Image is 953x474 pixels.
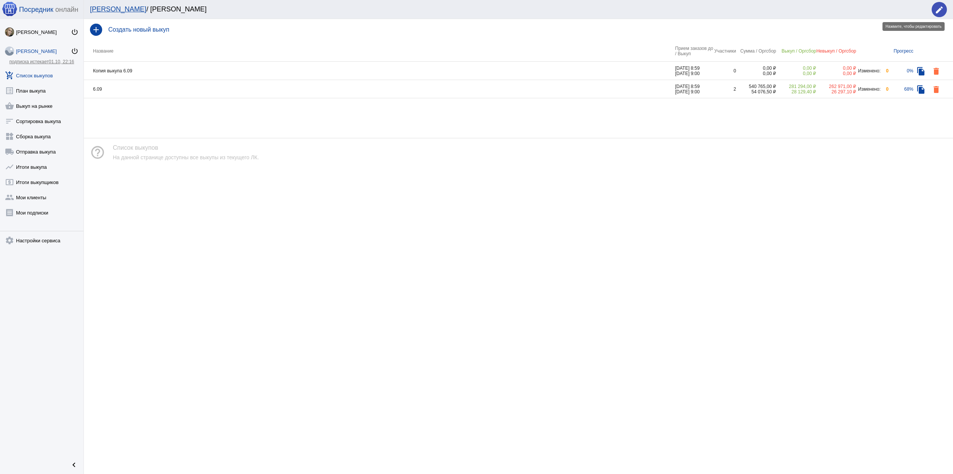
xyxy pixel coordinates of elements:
div: 540 765,00 ₽ [736,84,776,89]
div: 262 971,00 ₽ [816,84,856,89]
a: подписка истекает01.10, 22:16 [9,59,74,64]
div: 0 [881,86,889,92]
div: 0,00 ₽ [816,71,856,76]
div: 0,00 ₽ [736,71,776,76]
th: Название [84,40,675,62]
div: 0,00 ₽ [776,71,816,76]
img: NAhGY_VQcpQ5mRdG3cdWSi6uNJ7bXk2DBjwBxusgte-2pK41_te1Ns4gv3tZnfToxQvj8ReeZ4-Qcx6rGI43FsFH.jpg [5,27,14,37]
th: Прогресс [889,40,913,62]
div: [PERSON_NAME] [16,29,71,35]
mat-icon: group [5,193,14,202]
mat-icon: widgets [5,132,14,141]
mat-icon: power_settings_new [71,28,79,36]
a: [PERSON_NAME] [90,5,146,13]
div: 281 294,00 ₽ [776,84,816,89]
td: 68% [889,80,913,98]
div: Список выкупов [113,144,259,154]
mat-icon: delete [932,67,941,76]
mat-icon: local_shipping [5,147,14,156]
div: 26 297,10 ₽ [816,89,856,94]
mat-icon: edit [935,5,944,14]
th: Невыкуп / Оргсбор [816,40,856,62]
mat-icon: add [90,24,102,36]
img: lj-AKosjN2o.jpg [5,46,14,56]
div: 0,00 ₽ [816,66,856,71]
mat-icon: file_copy [916,67,926,76]
div: Изменено: [856,86,881,92]
td: 6.09 [84,80,675,98]
th: Участники [713,40,736,62]
div: 0,00 ₽ [736,66,776,71]
mat-icon: shopping_basket [5,101,14,110]
div: [PERSON_NAME] [16,48,71,54]
mat-icon: sort [5,117,14,126]
mat-icon: help_outline [90,145,105,160]
div: / [PERSON_NAME] [90,5,924,13]
th: Выкуп / Оргсбор [776,40,816,62]
th: Сумма / Оргсбор [736,40,776,62]
td: [DATE] 8:59 [DATE] 9:00 [675,62,713,80]
mat-icon: delete [932,85,941,94]
td: 0 [713,62,736,80]
span: 01.10, 22:16 [49,59,74,64]
td: 2 [713,80,736,98]
td: [DATE] 8:59 [DATE] 9:00 [675,80,713,98]
div: 0 [881,68,889,74]
h4: Создать новый выкуп [108,26,947,33]
img: apple-icon-60x60.png [2,1,17,16]
mat-icon: local_atm [5,178,14,187]
th: Прием заказов до / Выкуп [675,40,713,62]
mat-icon: list_alt [5,86,14,95]
mat-icon: show_chart [5,162,14,171]
mat-icon: chevron_left [69,460,79,469]
div: На данной странице доступны все выкупы из текущего ЛК. [113,154,259,160]
mat-icon: power_settings_new [71,47,79,55]
span: онлайн [55,6,78,14]
div: 0,00 ₽ [776,66,816,71]
mat-icon: add_shopping_cart [5,71,14,80]
div: Изменено: [856,68,881,74]
mat-icon: file_copy [916,85,926,94]
td: 0% [889,62,913,80]
div: 28 129,40 ₽ [776,89,816,94]
div: 54 076,50 ₽ [736,89,776,94]
span: Посредник [19,6,53,14]
td: Копия выкупа 6.09 [84,62,675,80]
mat-icon: receipt [5,208,14,217]
mat-icon: settings [5,236,14,245]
